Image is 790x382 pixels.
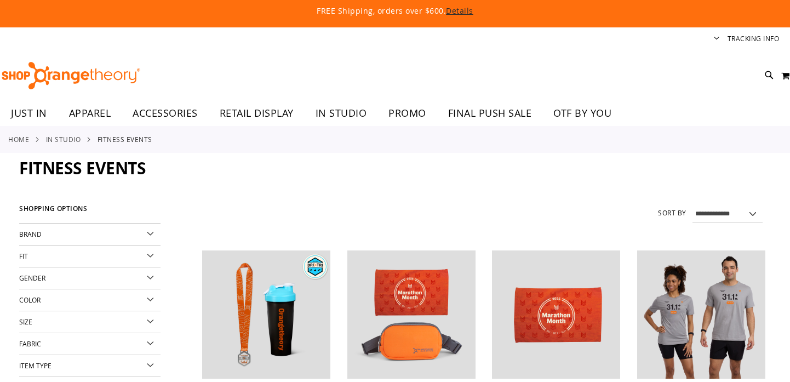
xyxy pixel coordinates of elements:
[19,289,161,311] div: Color
[19,252,28,260] span: Fit
[19,355,161,377] div: Item Type
[46,134,81,144] a: IN STUDIO
[220,101,294,126] span: RETAIL DISPLAY
[316,101,367,126] span: IN STUDIO
[446,5,473,16] a: Details
[122,101,209,126] a: ACCESSORIES
[448,101,532,126] span: FINAL PUSH SALE
[437,101,543,126] a: FINAL PUSH SALE
[19,317,32,326] span: Size
[347,250,476,379] img: 2025 Marathon à la Carte
[8,134,29,144] a: Home
[553,101,611,126] span: OTF BY YOU
[492,250,620,381] a: 2025 Marathon Sports Towel
[202,250,330,379] img: 2025 Fall Dri-Tri à la Carte
[19,157,146,179] span: Fitness Events
[98,134,152,144] strong: Fitness Events
[58,101,122,126] a: APPAREL
[202,250,330,381] a: 2025 Fall Dri-Tri à la Carte
[19,224,161,246] div: Brand
[492,250,620,379] img: 2025 Marathon Sports Towel
[209,101,305,126] a: RETAIL DISPLAY
[19,339,41,348] span: Fabric
[714,34,719,44] button: Account menu
[133,101,198,126] span: ACCESSORIES
[19,267,161,289] div: Gender
[19,333,161,355] div: Fabric
[637,250,765,381] a: 2025 Marathon Unisex Distance Tee 31.1
[305,101,378,126] a: IN STUDIO
[19,295,41,304] span: Color
[377,101,437,126] a: PROMO
[542,101,622,126] a: OTF BY YOU
[11,101,47,126] span: JUST IN
[728,34,780,43] a: Tracking Info
[658,208,686,218] label: Sort By
[19,311,161,333] div: Size
[637,250,765,379] img: 2025 Marathon Unisex Distance Tee 31.1
[19,230,42,238] span: Brand
[66,5,724,16] p: FREE Shipping, orders over $600.
[19,273,45,282] span: Gender
[19,246,161,267] div: Fit
[19,200,161,224] strong: Shopping Options
[19,361,51,370] span: Item Type
[69,101,111,126] span: APPAREL
[347,250,476,381] a: 2025 Marathon à la Carte
[388,101,426,126] span: PROMO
